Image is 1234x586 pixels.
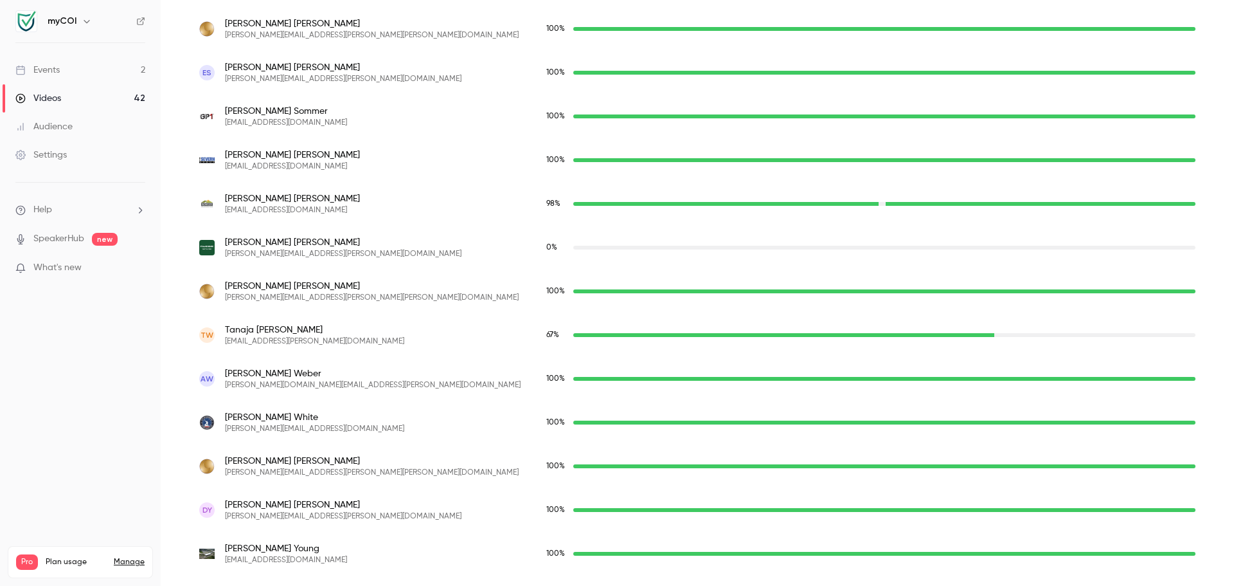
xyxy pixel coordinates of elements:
span: Replay watch time [546,111,567,122]
div: aswaim@theseverngroup.com [186,138,1208,182]
div: Events [15,64,60,77]
span: Pro [16,554,38,570]
span: [PERSON_NAME] White [225,411,404,424]
span: [EMAIL_ADDRESS][DOMAIN_NAME] [225,205,360,215]
img: group1auto.com [199,109,215,124]
span: 100 % [546,25,565,33]
span: [PERSON_NAME] [PERSON_NAME] [225,192,360,205]
div: Settings [15,149,67,161]
span: new [92,233,118,246]
img: menta.com [199,459,215,474]
div: fbo@sebring-airport.com [186,532,1208,576]
img: sebring-airport.com [199,549,215,559]
span: [PERSON_NAME][EMAIL_ADDRESS][DOMAIN_NAME] [225,424,404,434]
h6: myCOI [48,15,76,28]
span: [EMAIL_ADDRESS][PERSON_NAME][DOMAIN_NAME] [225,336,404,347]
span: Replay watch time [546,417,567,428]
a: SpeakerHub [33,232,84,246]
div: Videos [15,92,61,105]
span: 100 % [546,113,565,120]
span: [PERSON_NAME] [PERSON_NAME] [225,149,360,161]
span: 98 % [546,200,560,208]
div: lori.white@rva.gov [186,401,1208,444]
li: help-dropdown-opener [15,203,145,217]
span: 100 % [546,156,565,164]
div: tanaja.watson@rivhs.com [186,313,1208,357]
span: 100 % [546,462,565,470]
span: 100 % [546,375,565,383]
a: Manage [114,557,145,567]
span: DY [202,504,212,516]
span: 100 % [546,506,565,514]
span: [PERSON_NAME] [PERSON_NAME] [225,455,519,468]
span: [PERSON_NAME] [PERSON_NAME] [225,236,461,249]
span: Replay watch time [546,504,567,516]
span: Replay watch time [546,154,567,166]
span: 100 % [546,550,565,558]
span: [PERSON_NAME] Weber [225,367,521,380]
span: 100 % [546,419,565,426]
span: 100 % [546,288,565,295]
img: menta.com [199,284,215,299]
span: TW [201,329,213,341]
span: [PERSON_NAME] Young [225,542,347,555]
span: Tanaja [PERSON_NAME] [225,324,404,336]
div: julie.williams@menta.com [186,444,1208,488]
span: [EMAIL_ADDRESS][DOMAIN_NAME] [225,161,360,172]
img: menta.com [199,21,215,37]
span: [EMAIL_ADDRESS][DOMAIN_NAME] [225,118,347,128]
span: Replay watch time [546,23,567,35]
div: tierney.santoro@menta.com [186,7,1208,51]
span: Replay watch time [546,286,567,297]
span: 0 % [546,244,557,252]
span: Help [33,203,52,217]
div: elise.severson@apigroupinc.us [186,51,1208,95]
span: Replay watch time [546,461,567,472]
span: [PERSON_NAME][EMAIL_ADDRESS][PERSON_NAME][PERSON_NAME][DOMAIN_NAME] [225,293,519,303]
div: mitcht@rowleyproperties.com [186,182,1208,226]
span: [PERSON_NAME] Sommer [225,105,347,118]
span: [PERSON_NAME][EMAIL_ADDRESS][PERSON_NAME][PERSON_NAME][DOMAIN_NAME] [225,30,519,41]
span: What's new [33,261,82,275]
span: Replay watch time [546,242,567,253]
span: [PERSON_NAME][DOMAIN_NAME][EMAIL_ADDRESS][PERSON_NAME][DOMAIN_NAME] [225,380,521,390]
span: [PERSON_NAME] [PERSON_NAME] [225,499,461,511]
img: nucorskyline.com [199,240,215,255]
img: theseverngroup.com [199,152,215,168]
span: [PERSON_NAME] [PERSON_NAME] [225,61,461,74]
span: [PERSON_NAME] [PERSON_NAME] [225,17,519,30]
span: Replay watch time [546,329,567,341]
span: Replay watch time [546,548,567,560]
div: maranda.vivar@menta.com [186,270,1208,313]
div: alex.weber@apigroupinc.us [186,357,1208,401]
div: msommer@group1auto.com [186,95,1208,138]
span: Replay watch time [546,198,567,210]
div: Audience [15,120,73,133]
img: rva.gov [199,415,215,430]
span: [PERSON_NAME][EMAIL_ADDRESS][PERSON_NAME][DOMAIN_NAME] [225,249,461,259]
span: Replay watch time [546,373,567,385]
span: [PERSON_NAME][EMAIL_ADDRESS][PERSON_NAME][DOMAIN_NAME] [225,511,461,522]
span: [PERSON_NAME][EMAIL_ADDRESS][PERSON_NAME][PERSON_NAME][DOMAIN_NAME] [225,468,519,478]
div: shana.toczynski@nucorskyline.com [186,226,1208,270]
span: [EMAIL_ADDRESS][DOMAIN_NAME] [225,555,347,565]
span: 100 % [546,69,565,77]
img: rowleyproperties.com [199,196,215,212]
img: myCOI [16,11,37,32]
div: daniel.yanes@apigroupinc.us [186,488,1208,532]
span: [PERSON_NAME][EMAIL_ADDRESS][PERSON_NAME][DOMAIN_NAME] [225,74,461,84]
span: 67 % [546,331,559,339]
span: ES [202,67,211,78]
span: Replay watch time [546,67,567,78]
span: [PERSON_NAME] [PERSON_NAME] [225,280,519,293]
span: AW [201,373,213,385]
span: Plan usage [46,557,106,567]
